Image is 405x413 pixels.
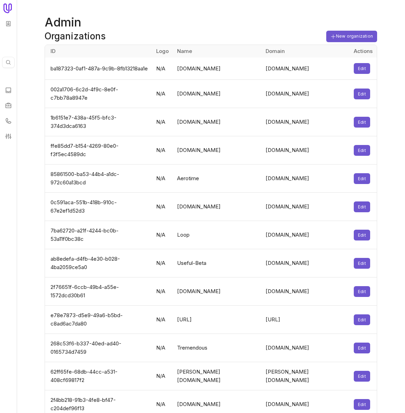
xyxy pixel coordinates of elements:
[45,193,152,221] td: 0c591aca-551b-418b-910c-67e2ef1d52d3
[45,249,152,277] td: ab8edefa-d4fb-4e30-b028-4ba2059ce5a0
[354,89,370,99] button: Edit
[152,277,173,306] td: N/A
[173,249,261,277] td: Useful-Beta
[45,45,152,58] th: ID
[173,165,261,193] td: Aerotime
[152,306,173,334] td: N/A
[173,108,261,136] td: [DOMAIN_NAME]
[173,193,261,221] td: [DOMAIN_NAME]
[173,334,261,362] td: Tremendous
[152,221,173,249] td: N/A
[3,18,14,29] button: Workspace
[354,314,370,325] button: Edit
[261,306,350,334] td: [URL]
[354,399,370,410] button: Edit
[45,58,152,80] td: ba187323-0af1-487a-9c9b-8fb13218aa1e
[326,31,377,42] button: New organization
[354,343,370,353] button: Edit
[152,193,173,221] td: N/A
[152,362,173,390] td: N/A
[173,58,261,80] td: [DOMAIN_NAME]
[354,173,370,184] button: Edit
[354,201,370,212] button: Edit
[354,258,370,269] button: Edit
[261,108,350,136] td: [DOMAIN_NAME]
[45,221,152,249] td: 7ba62720-a21f-4244-bc0b-53a11f0bc38c
[261,45,350,58] th: Domain
[152,136,173,165] td: N/A
[152,165,173,193] td: N/A
[173,45,261,58] th: Name
[152,58,173,80] td: N/A
[45,362,152,390] td: 62ff65fe-68db-44cc-a531-408cf69817f2
[350,45,377,58] th: Actions
[152,108,173,136] td: N/A
[45,80,152,108] td: 002a1706-6c2d-4f9c-8e0f-c7bb78a8947e
[261,165,350,193] td: [DOMAIN_NAME]
[173,80,261,108] td: [DOMAIN_NAME]
[261,80,350,108] td: [DOMAIN_NAME]
[45,136,152,165] td: ffe85dd7-b154-4269-80e0-f3f5ec4589dc
[261,277,350,306] td: [DOMAIN_NAME]
[261,58,350,80] td: [DOMAIN_NAME]
[354,286,370,297] button: Edit
[45,31,106,42] h2: Organizations
[261,249,350,277] td: [DOMAIN_NAME]
[45,277,152,306] td: 2f76651f-6ccb-49b4-a55e-1572dcd30b61
[173,221,261,249] td: Loop
[261,193,350,221] td: [DOMAIN_NAME]
[45,14,377,31] h1: Admin
[173,306,261,334] td: [URL]
[152,334,173,362] td: N/A
[45,108,152,136] td: 1b6151e7-438a-45f5-bfc3-374d3dca6163
[173,362,261,390] td: [PERSON_NAME][DOMAIN_NAME]
[152,249,173,277] td: N/A
[45,306,152,334] td: e78e7873-d5e9-49a6-b5bd-c8ad6ac7da80
[354,117,370,128] button: Edit
[354,371,370,382] button: Edit
[152,45,173,58] th: Logo
[261,334,350,362] td: [DOMAIN_NAME]
[354,230,370,240] button: Edit
[261,362,350,390] td: [PERSON_NAME][DOMAIN_NAME]
[261,221,350,249] td: [DOMAIN_NAME]
[354,63,370,74] button: Edit
[45,165,152,193] td: 85861500-ba53-44b4-a1dc-972c60a13bcd
[45,334,152,362] td: 268c53f6-b337-40ed-ad40-0165734d7459
[354,145,370,156] button: Edit
[173,277,261,306] td: [DOMAIN_NAME]
[261,136,350,165] td: [DOMAIN_NAME]
[152,80,173,108] td: N/A
[173,136,261,165] td: [DOMAIN_NAME]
